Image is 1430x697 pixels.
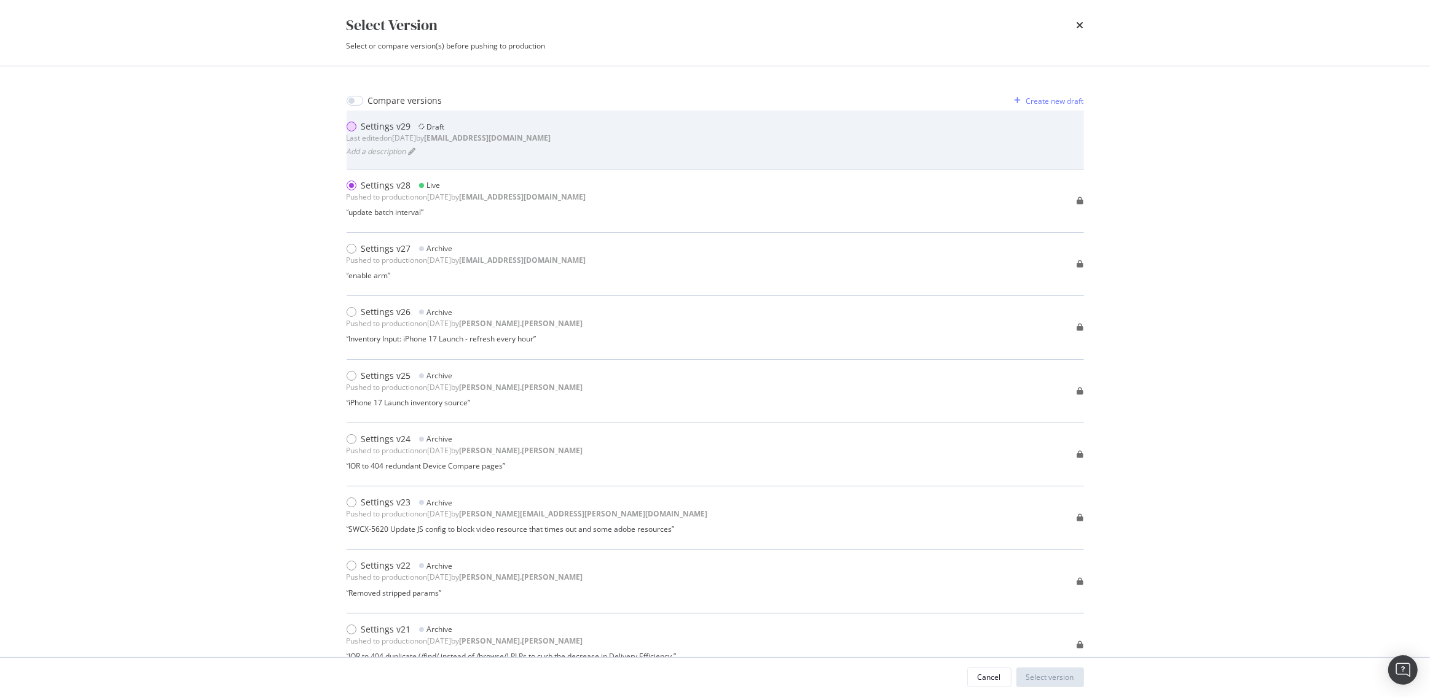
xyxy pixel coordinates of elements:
div: Open Intercom Messenger [1388,655,1418,685]
div: Pushed to production on [DATE] by [347,255,586,265]
b: [PERSON_NAME].[PERSON_NAME] [460,572,583,582]
div: “ IOR to 404 redundant Device Compare pages ” [347,461,583,471]
div: “ enable arm ” [347,270,586,281]
div: Settings v21 [361,623,411,636]
div: Settings v28 [361,179,411,192]
div: Cancel [978,672,1001,682]
button: Create new draft [1010,91,1084,111]
div: “ Removed stripped params ” [347,588,583,598]
b: [PERSON_NAME].[PERSON_NAME] [460,636,583,646]
div: Pushed to production on [DATE] by [347,192,586,202]
b: [PERSON_NAME].[PERSON_NAME] [460,318,583,329]
button: Select version [1016,668,1084,687]
div: Settings v24 [361,433,411,445]
div: Last edited on [DATE] by [347,133,551,143]
b: [EMAIL_ADDRESS][DOMAIN_NAME] [460,192,586,202]
button: Cancel [967,668,1012,687]
div: Create new draft [1026,96,1084,106]
b: [PERSON_NAME].[PERSON_NAME] [460,445,583,456]
div: Compare versions [368,95,442,107]
div: Live [427,180,441,190]
div: Select Version [347,15,438,36]
div: Select version [1026,672,1074,682]
div: Archive [427,307,453,317]
div: Settings v23 [361,496,411,508]
div: times [1077,15,1084,36]
div: Pushed to production on [DATE] by [347,445,583,456]
div: Pushed to production on [DATE] by [347,508,708,519]
div: Settings v29 [361,120,411,133]
div: “ Inventory Input: iPhone 17 Launch - refresh every hour ” [347,333,583,344]
div: Pushed to production on [DATE] by [347,382,583,392]
div: Settings v27 [361,243,411,255]
b: [PERSON_NAME].[PERSON_NAME] [460,382,583,392]
div: Archive [427,497,453,508]
b: [EMAIL_ADDRESS][DOMAIN_NAME] [460,255,586,265]
div: Archive [427,561,453,571]
div: “ SWCX-5620 Update JS config to block video resource that times out and some adobe resources ” [347,524,708,534]
div: Archive [427,370,453,381]
div: Pushed to production on [DATE] by [347,318,583,329]
div: Settings v26 [361,306,411,318]
div: “ IOR to 404 duplicate (/find/ instead of /browse/) PLPs to curb the decrease in Delivery Efficie... [347,651,677,661]
div: Draft [427,122,445,132]
b: [EMAIL_ADDRESS][DOMAIN_NAME] [425,133,551,143]
div: Select or compare version(s) before pushing to production [347,41,1084,51]
b: [PERSON_NAME][EMAIL_ADDRESS][PERSON_NAME][DOMAIN_NAME] [460,508,708,519]
div: Pushed to production on [DATE] by [347,572,583,582]
div: Archive [427,434,453,444]
div: “ update batch interval ” [347,207,586,217]
div: Pushed to production on [DATE] by [347,636,583,646]
div: Archive [427,624,453,634]
div: Archive [427,243,453,254]
div: Settings v25 [361,370,411,382]
div: “ iPhone 17 Launch inventory source ” [347,397,583,408]
span: Add a description [347,146,406,157]
div: Settings v22 [361,559,411,572]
